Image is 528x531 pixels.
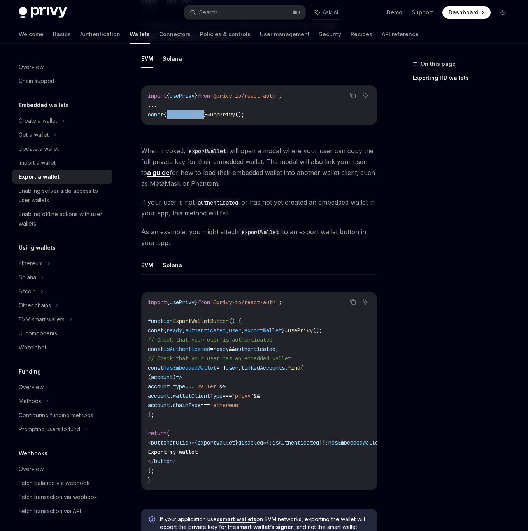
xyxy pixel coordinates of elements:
[12,476,112,490] a: Fetch balance via webhook
[442,6,491,19] a: Dashboard
[173,402,201,409] span: chainType
[19,315,65,324] div: EVM smart wallets
[167,299,170,306] span: {
[176,374,182,381] span: =>
[288,364,300,371] span: find
[173,318,229,325] span: ExportWalletButton
[148,299,167,306] span: import
[12,340,112,355] a: Whitelabel
[300,364,303,371] span: (
[19,287,36,296] div: Bitcoin
[19,186,107,205] div: Enabling server-side access to user wallets
[282,327,285,334] span: }
[80,25,120,44] a: Authentication
[170,402,173,409] span: .
[148,430,167,437] span: return
[449,9,479,16] span: Dashboard
[272,439,319,446] span: isAuthenticated
[313,327,322,334] span: ();
[163,49,182,68] button: Solana
[19,397,41,406] div: Methods
[413,72,516,84] a: Exporting HD wallets
[182,327,185,334] span: ,
[173,383,185,390] span: type
[148,327,163,334] span: const
[421,59,456,69] span: On this page
[19,273,36,282] div: Solana
[141,49,153,68] button: EVM
[12,60,112,74] a: Overview
[173,458,176,465] span: >
[130,25,150,44] a: Wallets
[229,346,235,353] span: &&
[151,439,170,446] span: button
[319,25,341,44] a: Security
[12,156,112,170] a: Import a wallet
[19,25,44,44] a: Welcome
[148,476,151,483] span: }
[12,462,112,476] a: Overview
[198,439,235,446] span: exportWallet
[163,364,216,371] span: hasEmbeddedWallet
[12,184,112,207] a: Enabling server-side access to user wallets
[269,439,272,446] span: !
[151,374,173,381] span: account
[387,9,402,16] a: Demo
[198,92,210,99] span: from
[348,90,358,101] button: Copy the contents from the code block
[19,116,57,125] div: Create a wallet
[148,458,154,465] span: </
[163,256,182,274] button: Solana
[195,439,198,446] span: {
[200,25,251,44] a: Policies & controls
[199,8,221,17] div: Search...
[238,364,241,371] span: .
[148,346,163,353] span: const
[19,144,59,153] div: Update a wallet
[195,299,198,306] span: }
[19,478,90,488] div: Fetch balance via webhook
[19,130,49,139] div: Get a wallet
[12,326,112,340] a: UI components
[244,327,282,334] span: exportWallet
[235,111,244,118] span: ();
[19,172,60,182] div: Export a wallet
[12,504,112,518] a: Fetch transaction via API
[210,111,235,118] span: usePrivy
[148,355,291,362] span: // Check that your user has an embedded wallet
[12,207,112,231] a: Enabling offline actions with user wallets
[148,318,173,325] span: function
[323,9,338,16] span: Ask AI
[19,243,56,252] h5: Using wallets
[210,402,241,409] span: 'ethereum'
[148,467,154,474] span: );
[148,439,151,446] span: <
[226,327,229,334] span: ,
[148,392,170,399] span: account
[201,402,210,409] span: ===
[19,464,44,474] div: Overview
[148,364,163,371] span: const
[19,367,41,376] h5: Funding
[241,364,285,371] span: linkedAccounts
[163,327,167,334] span: {
[325,439,328,446] span: !
[141,145,377,189] span: When invoked, will open a modal where your user can copy the full private key for their embedded ...
[12,490,112,504] a: Fetch transaction via webhook
[285,364,288,371] span: .
[210,92,279,99] span: '@privy-io/react-auth'
[260,25,310,44] a: User management
[154,458,173,465] span: button
[275,346,279,353] span: ;
[254,392,260,399] span: &&
[167,430,170,437] span: (
[167,111,204,118] span: exportWallet
[173,392,223,399] span: walletClientType
[12,380,112,394] a: Overview
[239,228,282,236] code: exportWallet
[279,92,282,99] span: ;
[19,383,44,392] div: Overview
[348,297,358,307] button: Copy the contents from the code block
[236,524,293,530] strong: smart wallet’s signer
[148,374,151,381] span: (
